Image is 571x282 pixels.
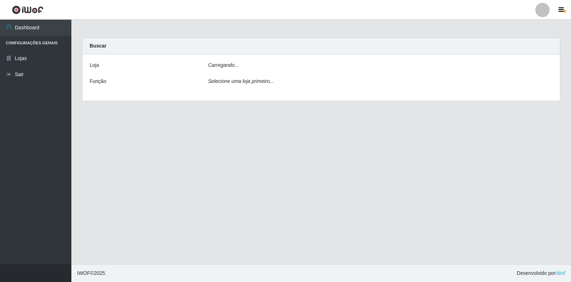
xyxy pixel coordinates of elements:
[12,5,44,14] img: CoreUI Logo
[555,270,565,276] a: iWof
[208,62,239,68] i: Carregando...
[208,78,274,84] i: Selecione uma loja primeiro...
[90,78,106,85] label: Função
[90,43,106,49] strong: Buscar
[77,270,90,276] span: IWOF
[77,269,106,277] span: © 2025 .
[90,61,99,69] label: Loja
[517,269,565,277] span: Desenvolvido por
